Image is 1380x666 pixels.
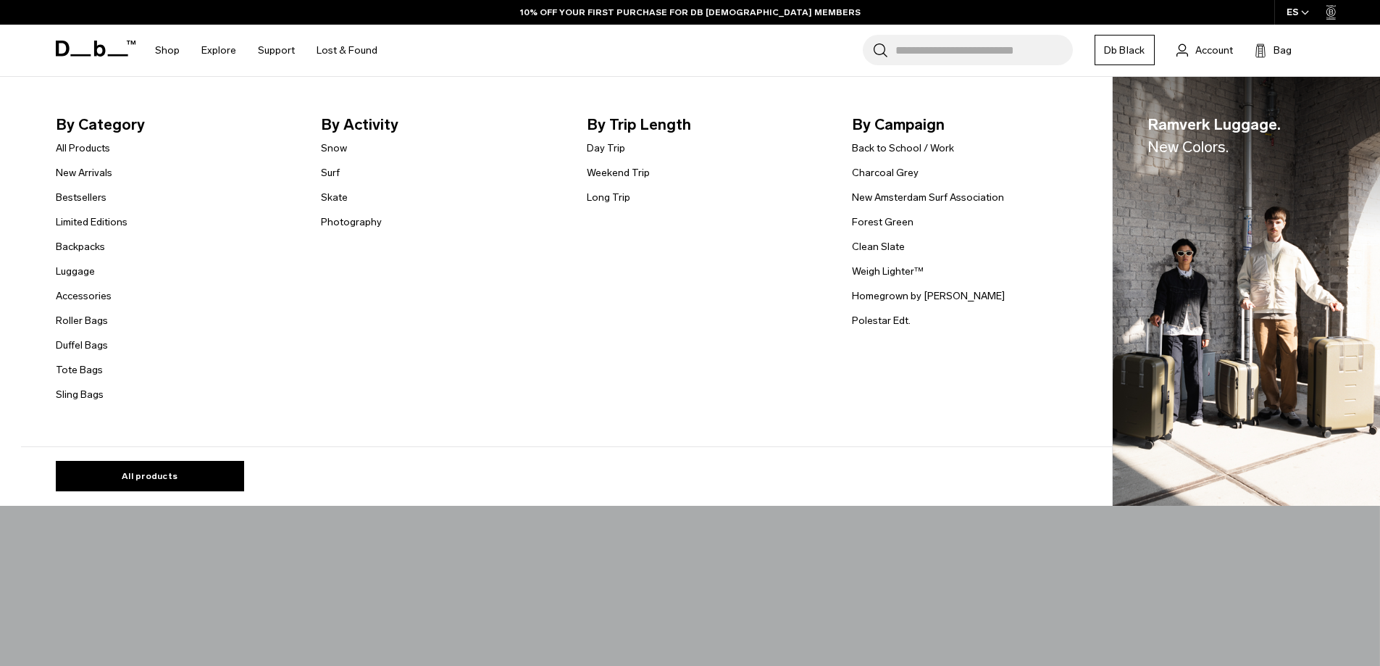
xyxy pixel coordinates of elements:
a: Charcoal Grey [852,165,919,180]
a: Lost & Found [317,25,377,76]
a: Forest Green [852,215,913,230]
a: Photography [321,215,382,230]
a: Long Trip [587,190,630,205]
span: Ramverk Luggage. [1147,113,1281,159]
a: Explore [201,25,236,76]
a: Clean Slate [852,239,905,254]
a: New Amsterdam Surf Association [852,190,1004,205]
a: Tote Bags [56,362,103,378]
a: 10% OFF YOUR FIRST PURCHASE FOR DB [DEMOGRAPHIC_DATA] MEMBERS [520,6,861,19]
a: Account [1176,41,1233,59]
a: All Products [56,141,110,156]
a: Roller Bags [56,313,108,328]
span: Account [1195,43,1233,58]
a: Shop [155,25,180,76]
a: Support [258,25,295,76]
a: Skate [321,190,348,205]
a: Bestsellers [56,190,106,205]
a: Accessories [56,288,112,304]
a: Backpacks [56,239,105,254]
span: By Campaign [852,113,1095,136]
span: By Trip Length [587,113,829,136]
span: By Activity [321,113,564,136]
a: Duffel Bags [56,338,108,353]
a: Back to School / Work [852,141,954,156]
a: Day Trip [587,141,625,156]
a: All products [56,461,244,491]
a: Polestar Edt. [852,313,911,328]
a: Surf [321,165,340,180]
span: New Colors. [1147,138,1229,156]
a: Weigh Lighter™ [852,264,924,279]
a: Limited Editions [56,215,127,230]
span: By Category [56,113,298,136]
a: Luggage [56,264,95,279]
nav: Main Navigation [144,25,388,76]
a: New Arrivals [56,165,112,180]
a: Snow [321,141,347,156]
a: Sling Bags [56,387,104,402]
a: Db Black [1095,35,1155,65]
a: Homegrown by [PERSON_NAME] [852,288,1005,304]
a: Weekend Trip [587,165,650,180]
button: Bag [1255,41,1292,59]
span: Bag [1274,43,1292,58]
